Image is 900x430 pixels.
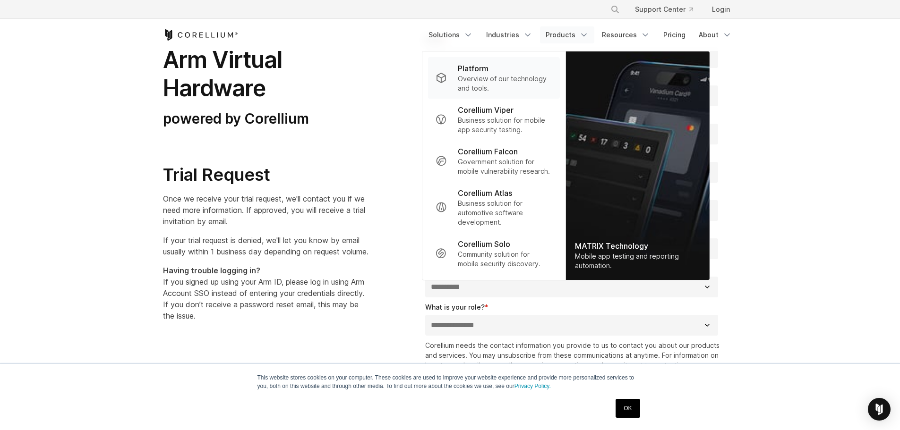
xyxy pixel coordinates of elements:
[163,110,369,128] h3: powered by Corellium
[566,51,709,280] img: Matrix_WebNav_1x
[163,164,369,185] h2: Trial Request
[163,194,365,226] span: Once we receive your trial request, we'll contact you if we need more information. If approved, y...
[607,1,624,18] button: Search
[428,140,559,182] a: Corellium Falcon Government solution for mobile vulnerability research.
[428,99,559,140] a: Corellium Viper Business solution for mobile app security testing.
[163,46,369,102] h1: Arm Virtual Hardware
[658,26,691,43] a: Pricing
[163,266,260,275] strong: Having trouble logging in?
[428,233,559,274] a: Corellium Solo Community solution for mobile security discovery.
[257,373,643,390] p: This website stores cookies on your computer. These cookies are used to improve your website expe...
[458,74,552,93] p: Overview of our technology and tools.
[575,240,700,252] div: MATRIX Technology
[480,26,538,43] a: Industries
[425,340,722,380] p: Corellium needs the contact information you provide to us to contact you about our products and s...
[599,1,737,18] div: Navigation Menu
[616,399,640,418] a: OK
[458,199,552,227] p: Business solution for automotive software development.
[458,157,552,176] p: Government solution for mobile vulnerability research.
[575,252,700,270] div: Mobile app testing and reporting automation.
[627,1,701,18] a: Support Center
[693,26,737,43] a: About
[163,266,364,320] span: If you signed up using your Arm ID, please log in using Arm Account SSO instead of entering your ...
[163,236,369,256] span: If your trial request is denied, we'll let you know by email usually within 1 business day depend...
[458,116,552,135] p: Business solution for mobile app security testing.
[540,26,594,43] a: Products
[566,51,709,280] a: MATRIX Technology Mobile app testing and reporting automation.
[423,26,737,43] div: Navigation Menu
[163,29,238,41] a: Corellium Home
[458,250,552,269] p: Community solution for mobile security discovery.
[428,57,559,99] a: Platform Overview of our technology and tools.
[458,63,489,74] p: Platform
[458,104,514,116] p: Corellium Viper
[868,398,891,421] div: Open Intercom Messenger
[423,26,479,43] a: Solutions
[458,146,518,157] p: Corellium Falcon
[704,1,737,18] a: Login
[458,187,512,199] p: Corellium Atlas
[425,303,485,311] span: What is your role?
[428,182,559,233] a: Corellium Atlas Business solution for automotive software development.
[458,238,510,250] p: Corellium Solo
[514,383,551,389] a: Privacy Policy.
[596,26,656,43] a: Resources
